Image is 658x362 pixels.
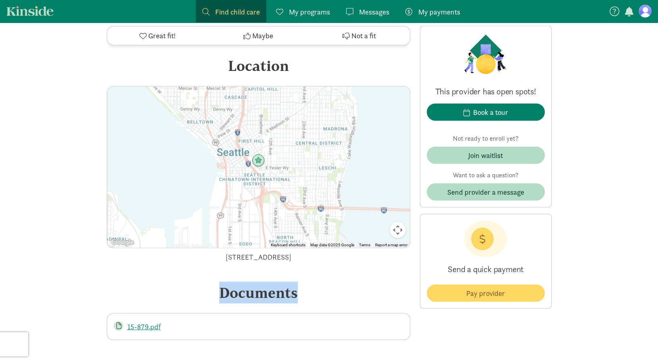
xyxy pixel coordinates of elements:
div: [STREET_ADDRESS] [107,252,410,262]
a: 15-879.pdf [127,322,161,331]
p: Send a quick payment [427,257,545,281]
span: Pay provider [466,288,505,299]
div: Location [107,55,410,77]
button: Great fit! [107,26,208,45]
span: Messages [359,6,389,17]
a: Terms (opens in new tab) [359,243,370,247]
span: Map data ©2025 Google [310,243,354,247]
p: Not ready to enroll yet? [427,134,545,144]
button: Maybe [208,26,309,45]
button: Send provider a message [427,183,545,201]
a: Kinside [6,6,54,16]
button: Map camera controls [390,222,406,238]
div: Join waitlist [468,150,503,161]
button: Book a tour [427,104,545,121]
a: Report a map error [375,243,407,247]
a: Open this area in Google Maps (opens a new window) [109,237,136,248]
p: Want to ask a question? [427,171,545,180]
button: Join waitlist [427,147,545,164]
span: Not a fit [351,30,376,41]
span: My payments [418,6,460,17]
span: My programs [289,6,330,17]
button: Keyboard shortcuts [271,242,305,248]
p: This provider has open spots! [427,86,545,97]
div: Book a tour [473,107,508,118]
img: Google [109,237,136,248]
span: Maybe [252,30,273,41]
img: Provider logo [462,33,509,76]
span: Find child care [215,6,260,17]
span: Send provider a message [447,187,524,198]
span: Great fit! [148,30,176,41]
button: Not a fit [309,26,409,45]
div: Documents [107,282,410,304]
